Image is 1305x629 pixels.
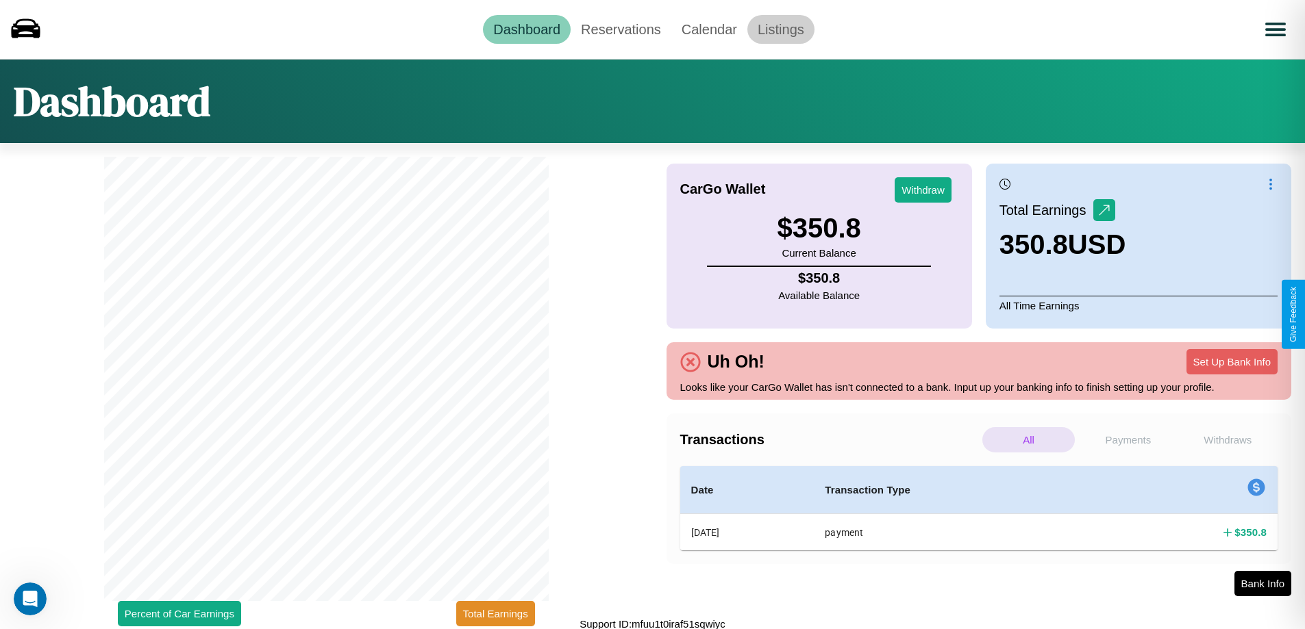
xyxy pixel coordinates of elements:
[680,432,979,448] h4: Transactions
[777,244,860,262] p: Current Balance
[814,514,1098,551] th: payment
[483,15,571,44] a: Dashboard
[118,601,241,626] button: Percent of Car Earnings
[456,601,535,626] button: Total Earnings
[680,514,815,551] th: [DATE]
[671,15,747,44] a: Calendar
[1256,10,1295,49] button: Open menu
[1234,525,1267,539] h4: $ 350.8
[895,177,952,203] button: Withdraw
[747,15,815,44] a: Listings
[691,482,804,498] h4: Date
[14,582,47,615] iframe: Intercom live chat
[701,352,771,372] h4: Uh Oh!
[1289,287,1298,342] div: Give Feedback
[982,427,1075,452] p: All
[777,213,860,244] h3: $ 350.8
[1234,571,1291,596] button: Bank Info
[778,270,860,286] h4: $ 350.8
[1182,427,1274,452] p: Withdraws
[14,73,210,129] h1: Dashboard
[680,466,1278,550] table: simple table
[999,198,1093,222] p: Total Earnings
[999,296,1278,315] p: All Time Earnings
[1186,349,1278,374] button: Set Up Bank Info
[778,286,860,305] p: Available Balance
[825,482,1087,498] h4: Transaction Type
[680,181,766,197] h4: CarGo Wallet
[680,378,1278,396] p: Looks like your CarGo Wallet has isn't connected to a bank. Input up your banking info to finish ...
[999,229,1126,260] h3: 350.8 USD
[1082,427,1174,452] p: Payments
[571,15,671,44] a: Reservations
